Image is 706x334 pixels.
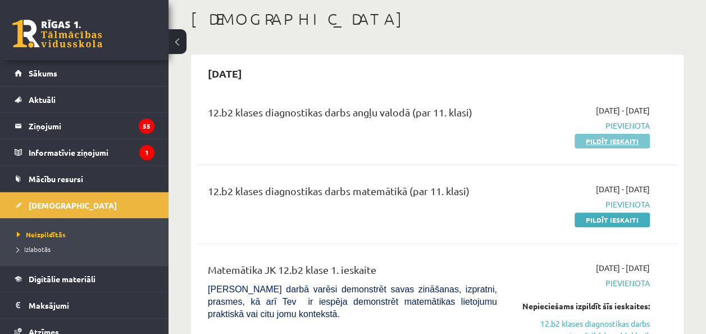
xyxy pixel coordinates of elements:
[15,60,154,86] a: Sākums
[17,244,157,254] a: Izlabotās
[17,229,157,240] a: Neizpildītās
[575,134,650,148] a: Pildīt ieskaiti
[208,105,497,125] div: 12.b2 klases diagnostikas darbs angļu valodā (par 11. klasi)
[208,262,497,283] div: Matemātika JK 12.b2 klase 1. ieskaite
[139,119,154,134] i: 55
[29,292,154,318] legend: Maksājumi
[29,113,154,139] legend: Ziņojumi
[15,266,154,292] a: Digitālie materiāli
[17,230,66,239] span: Neizpildītās
[514,277,650,289] span: Pievienota
[15,139,154,165] a: Informatīvie ziņojumi1
[596,105,650,116] span: [DATE] - [DATE]
[514,198,650,210] span: Pievienota
[139,145,154,160] i: 1
[208,285,497,319] span: [PERSON_NAME] darbā varēsi demonstrēt savas zināšanas, izpratni, prasmes, kā arī Tev ir iespēja d...
[596,183,650,195] span: [DATE] - [DATE]
[15,87,154,112] a: Aktuāli
[15,292,154,318] a: Maksājumi
[29,174,83,184] span: Mācību resursi
[15,166,154,192] a: Mācību resursi
[596,262,650,274] span: [DATE] - [DATE]
[12,20,102,48] a: Rīgas 1. Tālmācības vidusskola
[514,120,650,132] span: Pievienota
[15,192,154,218] a: [DEMOGRAPHIC_DATA]
[29,94,56,105] span: Aktuāli
[575,213,650,227] a: Pildīt ieskaiti
[15,113,154,139] a: Ziņojumi55
[29,274,95,284] span: Digitālie materiāli
[29,200,117,210] span: [DEMOGRAPHIC_DATA]
[514,300,650,312] div: Nepieciešams izpildīt šīs ieskaites:
[29,68,57,78] span: Sākums
[191,10,684,29] h1: [DEMOGRAPHIC_DATA]
[29,139,154,165] legend: Informatīvie ziņojumi
[197,60,253,87] h2: [DATE]
[208,183,497,204] div: 12.b2 klases diagnostikas darbs matemātikā (par 11. klasi)
[17,245,51,254] span: Izlabotās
